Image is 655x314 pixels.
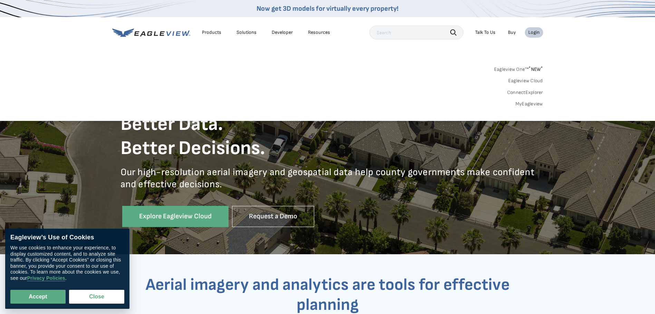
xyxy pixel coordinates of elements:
a: Buy [508,29,516,36]
div: Talk To Us [475,29,495,36]
a: Eagleview One™*NEW* [494,64,543,72]
div: Resources [308,29,330,36]
a: Developer [272,29,293,36]
div: We use cookies to enhance your experience, to display customized content, and to analyze site tra... [10,245,124,281]
a: Now get 3D models for virtually every property! [257,4,398,13]
a: MyEagleview [516,101,543,107]
h1: Better Images. Better Data. Better Decisions. [121,88,535,161]
div: Login [528,29,540,36]
button: Close [69,290,124,304]
button: Accept [10,290,66,304]
a: Explore Eagleview Cloud [122,206,229,227]
div: Solutions [237,29,257,36]
a: Privacy Policies [27,275,65,281]
a: ConnectExplorer [507,89,543,96]
div: Products [202,29,221,36]
input: Search [369,26,463,39]
a: Request a Demo [232,206,314,227]
a: Eagleview Cloud [508,78,543,84]
div: Eagleview’s Use of Cookies [10,234,124,241]
p: Our high-resolution aerial imagery and geospatial data help county governments make confident and... [121,166,535,201]
span: NEW [529,66,543,72]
